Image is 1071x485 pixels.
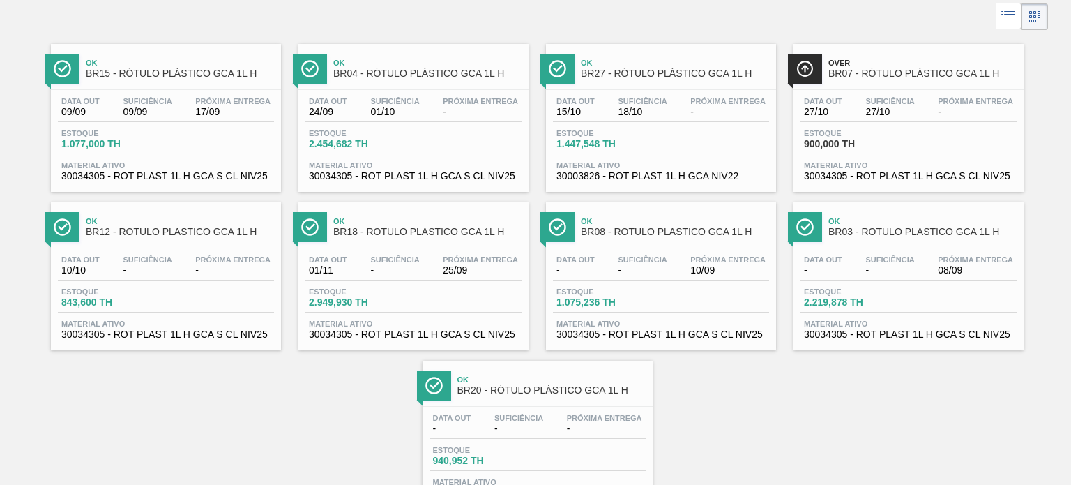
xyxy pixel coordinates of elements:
span: - [938,107,1013,117]
span: Material ativo [61,161,271,170]
span: Estoque [61,288,159,296]
span: 18/10 [618,107,667,117]
span: 09/09 [123,107,172,117]
span: 10/10 [61,265,100,276]
span: Data out [804,255,842,264]
span: 01/11 [309,265,347,276]
span: 30003826 - ROT PLAST 1L H GCA NIV22 [556,171,766,181]
span: Ok [333,217,522,225]
span: 30034305 - ROT PLAST 1L H GCA S CL NIV25 [309,171,518,181]
span: Estoque [309,129,407,137]
span: Próxima Entrega [690,255,766,264]
span: - [123,265,172,276]
span: Material ativo [309,161,518,170]
span: Data out [309,97,347,105]
span: Suficiência [865,255,914,264]
span: Over [828,59,1017,67]
span: 1.077,000 TH [61,139,159,149]
span: - [556,265,595,276]
span: 30034305 - ROT PLAST 1L H GCA S CL NIV25 [61,171,271,181]
span: - [443,107,518,117]
span: Próxima Entrega [443,97,518,105]
span: BR04 - RÓTULO PLÁSTICO GCA 1L H [333,68,522,79]
a: ÍconeOkBR18 - RÓTULO PLÁSTICO GCA 1L HData out01/11Suficiência-Próxima Entrega25/09Estoque2.949,9... [288,192,535,350]
span: Estoque [556,129,654,137]
img: Ícone [796,218,814,236]
span: 843,600 TH [61,297,159,308]
span: Próxima Entrega [938,255,1013,264]
span: Ok [581,217,769,225]
span: Estoque [433,446,531,454]
span: Material ativo [309,320,518,328]
span: Ok [581,59,769,67]
span: Estoque [804,288,902,296]
span: BR12 - RÓTULO PLÁSTICO GCA 1L H [86,227,274,237]
span: BR07 - RÓTULO PLÁSTICO GCA 1L H [828,68,1017,79]
span: 30034305 - ROT PLAST 1L H GCA S CL NIV25 [61,329,271,340]
span: Data out [804,97,842,105]
img: Ícone [54,60,71,77]
span: 2.454,682 TH [309,139,407,149]
span: 30034305 - ROT PLAST 1L H GCA S CL NIV25 [804,329,1013,340]
span: Próxima Entrega [938,97,1013,105]
span: 30034305 - ROT PLAST 1L H GCA S CL NIV25 [309,329,518,340]
span: BR18 - RÓTULO PLÁSTICO GCA 1L H [333,227,522,237]
span: 27/10 [804,107,842,117]
span: Estoque [804,129,902,137]
span: Próxima Entrega [690,97,766,105]
span: - [618,265,667,276]
span: Material ativo [556,320,766,328]
img: Ícone [54,218,71,236]
span: 25/09 [443,265,518,276]
span: Data out [556,255,595,264]
span: Estoque [61,129,159,137]
a: ÍconeOkBR08 - RÓTULO PLÁSTICO GCA 1L HData out-Suficiência-Próxima Entrega10/09Estoque1.075,236 T... [535,192,783,350]
span: Próxima Entrega [195,255,271,264]
span: Data out [556,97,595,105]
span: 900,000 TH [804,139,902,149]
div: Visão em Cards [1021,3,1048,30]
span: Ok [86,59,274,67]
span: Material ativo [61,320,271,328]
a: ÍconeOkBR03 - RÓTULO PLÁSTICO GCA 1L HData out-Suficiência-Próxima Entrega08/09Estoque2.219,878 T... [783,192,1031,350]
span: 30034305 - ROT PLAST 1L H GCA S CL NIV25 [556,329,766,340]
span: 1.447,548 TH [556,139,654,149]
span: - [370,265,419,276]
span: 24/09 [309,107,347,117]
span: 17/09 [195,107,271,117]
span: 15/10 [556,107,595,117]
span: Ok [333,59,522,67]
div: Visão em Lista [996,3,1021,30]
span: - [865,265,914,276]
span: Próxima Entrega [567,414,642,422]
span: 940,952 TH [433,456,531,466]
span: 01/10 [370,107,419,117]
span: 27/10 [865,107,914,117]
span: 09/09 [61,107,100,117]
span: Estoque [309,288,407,296]
span: 1.075,236 TH [556,297,654,308]
img: Ícone [425,377,443,394]
span: Próxima Entrega [195,97,271,105]
span: Estoque [556,288,654,296]
img: Ícone [301,218,319,236]
img: Ícone [301,60,319,77]
span: - [804,265,842,276]
span: - [494,424,543,434]
span: BR15 - RÓTULO PLÁSTICO GCA 1L H [86,68,274,79]
span: Ok [828,217,1017,225]
span: Próxima Entrega [443,255,518,264]
span: - [567,424,642,434]
span: 2.949,930 TH [309,297,407,308]
span: BR08 - RÓTULO PLÁSTICO GCA 1L H [581,227,769,237]
span: Suficiência [618,97,667,105]
span: 08/09 [938,265,1013,276]
span: - [195,265,271,276]
span: Data out [61,97,100,105]
span: - [690,107,766,117]
span: 2.219,878 TH [804,297,902,308]
a: ÍconeOkBR04 - RÓTULO PLÁSTICO GCA 1L HData out24/09Suficiência01/10Próxima Entrega-Estoque2.454,6... [288,33,535,192]
span: 10/09 [690,265,766,276]
a: ÍconeOverBR07 - RÓTULO PLÁSTICO GCA 1L HData out27/10Suficiência27/10Próxima Entrega-Estoque900,0... [783,33,1031,192]
span: 30034305 - ROT PLAST 1L H GCA S CL NIV25 [804,171,1013,181]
